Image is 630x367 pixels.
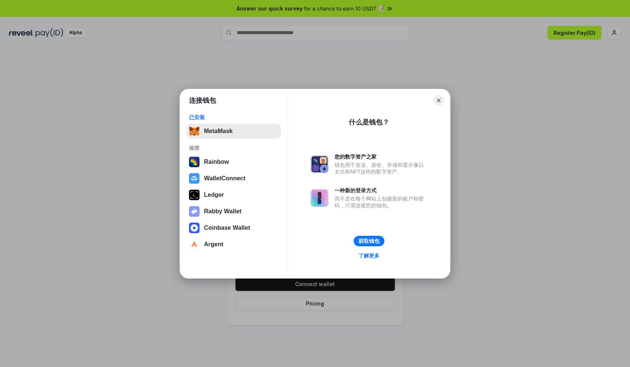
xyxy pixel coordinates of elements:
[189,126,199,136] img: svg+xml,%3Csvg%20fill%3D%22none%22%20height%3D%2233%22%20viewBox%3D%220%200%2035%2033%22%20width%...
[189,239,199,250] img: svg+xml,%3Csvg%20width%3D%2228%22%20height%3D%2228%22%20viewBox%3D%220%200%2028%2028%22%20fill%3D...
[189,145,279,151] div: 推荐
[189,96,216,105] h1: 连接钱包
[204,128,232,135] div: MetaMask
[310,155,328,173] img: svg+xml,%3Csvg%20xmlns%3D%22http%3A%2F%2Fwww.w3.org%2F2000%2Fsvg%22%20fill%3D%22none%22%20viewBox...
[334,162,427,175] div: 钱包用于发送、接收、存储和显示像以太坊和NFT这样的数字资产。
[189,173,199,184] img: svg+xml,%3Csvg%20width%3D%2228%22%20height%3D%2228%22%20viewBox%3D%220%200%2028%2028%22%20fill%3D...
[187,204,281,219] button: Rabby Wallet
[189,157,199,167] img: svg+xml,%3Csvg%20width%3D%22120%22%20height%3D%22120%22%20viewBox%3D%220%200%20120%20120%22%20fil...
[187,237,281,252] button: Argent
[334,195,427,209] div: 而不是在每个网站上创建新的账户和密码，只需连接您的钱包。
[204,192,224,198] div: Ledger
[349,118,389,127] div: 什么是钱包？
[187,220,281,235] button: Coinbase Wallet
[189,190,199,200] img: svg+xml,%3Csvg%20xmlns%3D%22http%3A%2F%2Fwww.w3.org%2F2000%2Fsvg%22%20width%3D%2228%22%20height%3...
[334,153,427,160] div: 您的数字资产之家
[358,252,379,259] div: 了解更多
[334,187,427,194] div: 一种新的登录方式
[187,171,281,186] button: WalletConnect
[204,159,229,165] div: Rainbow
[189,114,279,121] div: 已安装
[358,238,379,244] div: 获取钱包
[310,189,328,207] img: svg+xml,%3Csvg%20xmlns%3D%22http%3A%2F%2Fwww.w3.org%2F2000%2Fsvg%22%20fill%3D%22none%22%20viewBox...
[187,124,281,139] button: MetaMask
[204,241,223,248] div: Argent
[187,187,281,202] button: Ledger
[189,223,199,233] img: svg+xml,%3Csvg%20width%3D%2228%22%20height%3D%2228%22%20viewBox%3D%220%200%2028%2028%22%20fill%3D...
[204,208,241,215] div: Rabby Wallet
[433,95,444,106] button: Close
[354,236,384,246] button: 获取钱包
[354,251,384,261] a: 了解更多
[204,175,246,182] div: WalletConnect
[204,225,250,231] div: Coinbase Wallet
[187,154,281,169] button: Rainbow
[189,206,199,217] img: svg+xml,%3Csvg%20xmlns%3D%22http%3A%2F%2Fwww.w3.org%2F2000%2Fsvg%22%20fill%3D%22none%22%20viewBox...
